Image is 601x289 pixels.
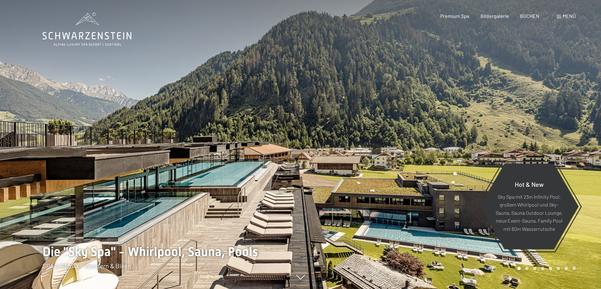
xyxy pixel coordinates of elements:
a: BUCHEN [520,13,539,19]
span: Einwilligung Marketing* [240,160,292,166]
div: Carousel Page 6 [557,267,560,270]
div: Carousel Page 5 [549,267,552,270]
div: Carousel Page 8 [572,267,576,270]
p: Sky Spa mit 23m Infinity Pool, großem Whirlpool und Sky-Sauna, Sauna Outdoor Lounge, neue Event-S... [495,192,563,233]
a: Premium Spa [440,13,469,19]
div: Carousel Page 3 [533,267,536,270]
span: Menü [563,13,576,19]
a: Hot & New Sky Spa mit 23m Infinity Pool, großem Whirlpool und Sky-Sauna, Sauna Outdoor Lounge, ne... [479,163,579,250]
span: Hot & New [515,180,544,188]
div: Carousel Page 2 [525,267,529,270]
div: Carousel Page 4 [541,267,544,270]
a: Bildergalerie [480,13,509,19]
div: Carousel Page 7 [564,267,568,270]
div: Carousel Pagination [515,267,576,270]
div: Carousel Page 1 (Current Slide) [517,267,521,270]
